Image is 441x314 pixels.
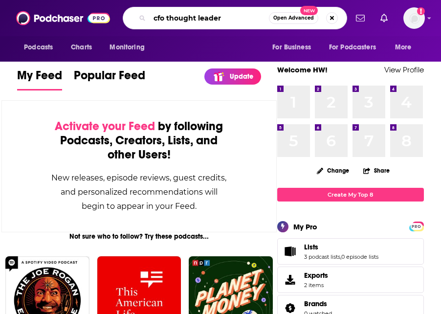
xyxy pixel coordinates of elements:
[329,41,376,54] span: For Podcasters
[323,38,390,57] button: open menu
[304,299,332,308] a: Brands
[269,12,318,24] button: Open AdvancedNew
[230,72,253,81] p: Update
[16,9,110,27] img: Podchaser - Follow, Share and Rate Podcasts
[376,10,392,26] a: Show notifications dropdown
[403,7,425,29] span: Logged in as HWdata
[403,7,425,29] button: Show profile menu
[388,38,424,57] button: open menu
[304,243,378,251] a: Lists
[304,271,328,280] span: Exports
[281,273,300,287] span: Exports
[352,10,369,26] a: Show notifications dropdown
[304,253,340,260] a: 3 podcast lists
[340,253,341,260] span: ,
[150,10,269,26] input: Search podcasts, credits, & more...
[277,65,328,74] a: Welcome HW!
[411,223,422,230] span: PRO
[204,68,261,85] a: Update
[74,68,145,90] a: Popular Feed
[304,243,318,251] span: Lists
[51,119,227,162] div: by following Podcasts, Creators, Lists, and other Users!
[51,171,227,213] div: New releases, episode reviews, guest credits, and personalized recommendations will begin to appe...
[384,65,424,74] a: View Profile
[311,164,355,177] button: Change
[395,41,412,54] span: More
[71,41,92,54] span: Charts
[293,222,317,231] div: My Pro
[281,245,300,258] a: Lists
[411,222,422,229] a: PRO
[341,253,378,260] a: 0 episode lists
[1,232,276,241] div: Not sure who to follow? Try these podcasts...
[17,68,62,90] a: My Feed
[300,6,318,15] span: New
[110,41,144,54] span: Monitoring
[304,299,327,308] span: Brands
[363,161,390,180] button: Share
[123,7,347,29] div: Search podcasts, credits, & more...
[417,7,425,15] svg: Add a profile image
[304,282,328,289] span: 2 items
[17,68,62,89] span: My Feed
[24,41,53,54] span: Podcasts
[403,7,425,29] img: User Profile
[273,16,314,21] span: Open Advanced
[55,119,155,134] span: Activate your Feed
[103,38,157,57] button: open menu
[277,238,424,265] span: Lists
[17,38,66,57] button: open menu
[65,38,98,57] a: Charts
[277,267,424,293] a: Exports
[74,68,145,89] span: Popular Feed
[272,41,311,54] span: For Business
[265,38,323,57] button: open menu
[277,188,424,201] a: Create My Top 8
